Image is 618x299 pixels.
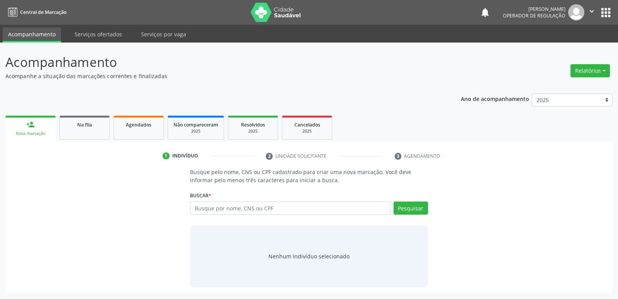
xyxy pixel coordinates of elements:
p: Busque pelo nome, CNS ou CPF cadastrado para criar uma nova marcação. Você deve informar pelo men... [190,168,428,184]
span: Cancelados [294,121,320,128]
div: Nova marcação [11,131,50,137]
a: Serviços ofertados [69,27,127,41]
button: Pesquisar [394,202,428,215]
div: 1 [163,152,170,159]
img: img [568,4,584,21]
p: Ano de acompanhamento [461,94,529,103]
div: 2025 [173,128,218,134]
span: Resolvidos [241,121,265,128]
span: Operador de regulação [503,12,565,19]
button: notifications [480,7,491,18]
span: Na fila [77,121,92,128]
div: person_add [26,120,35,129]
i:  [587,7,596,15]
div: [PERSON_NAME] [503,6,565,12]
input: Busque por nome, CNS ou CPF [190,202,390,215]
a: Central de Marcação [5,6,66,19]
button:  [584,4,599,21]
button: Relatórios [570,64,610,77]
div: Nenhum indivíduo selecionado [268,252,350,260]
div: Indivíduo [172,152,198,159]
span: Não compareceram [173,121,218,128]
p: Acompanhe a situação das marcações correntes e finalizadas [5,72,430,80]
a: Acompanhamento [3,27,61,43]
div: 2025 [234,128,272,134]
a: Serviços por vaga [136,27,192,41]
button: apps [599,6,613,19]
p: Acompanhamento [5,53,430,72]
span: Agendados [126,121,151,128]
label: Buscar [190,190,211,202]
div: 2025 [288,128,326,134]
span: Central de Marcação [20,9,66,15]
